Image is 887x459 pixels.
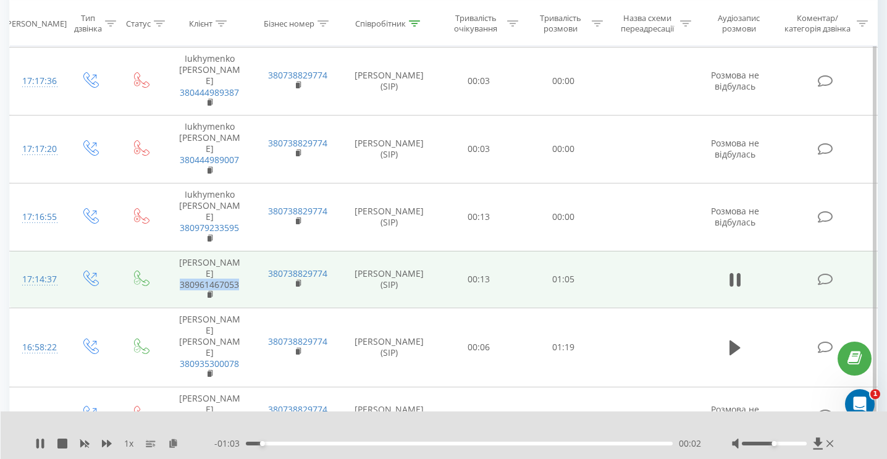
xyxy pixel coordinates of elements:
div: 17:14:37 [22,267,51,292]
span: - 01:03 [214,437,246,450]
td: [PERSON_NAME] (SIP) [342,47,437,115]
td: [PERSON_NAME] (SIP) [342,251,437,308]
a: 380935300078 [180,358,239,369]
a: 380961467053 [180,279,239,290]
a: 380444989387 [180,86,239,98]
div: Співробітник [355,18,406,28]
td: [PERSON_NAME] (SIP) [342,183,437,251]
a: 380738829774 [268,137,327,149]
a: 380738829774 [268,335,327,347]
td: [PERSON_NAME] (SIP) [342,308,437,387]
div: Клієнт [189,18,212,28]
td: 00:13 [437,183,521,251]
a: 380979233595 [180,222,239,234]
span: Розмова не відбулась [711,69,759,92]
a: 380444989007 [180,154,239,166]
span: Розмова не відбулась [711,403,759,426]
td: 00:06 [437,308,521,387]
td: 00:00 [521,387,606,444]
a: 380738829774 [268,69,327,81]
div: Назва схеми переадресації [617,13,677,34]
div: 16:58:22 [22,335,51,360]
div: Коментар/категорія дзвінка [781,13,854,34]
td: 00:00 [521,115,606,183]
td: Iukhymenko [PERSON_NAME] [166,115,254,183]
div: 17:16:55 [22,205,51,229]
span: 00:02 [679,437,701,450]
div: Тривалість очікування [448,13,504,34]
td: 00:03 [437,47,521,115]
div: Тип дзвінка [74,13,102,34]
td: Iukhymenko [PERSON_NAME] [166,183,254,251]
td: 00:13 [437,251,521,308]
iframe: Intercom live chat [845,389,875,419]
div: Accessibility label [772,441,777,446]
td: 01:05 [521,251,606,308]
div: Бізнес номер [264,18,314,28]
div: Статус [126,18,151,28]
div: Тривалість розмови [532,13,589,34]
a: 380738829774 [268,403,327,415]
td: [PERSON_NAME] [166,387,254,444]
td: [PERSON_NAME] [PERSON_NAME] [166,308,254,387]
span: Розмова не відбулась [711,137,759,160]
td: [PERSON_NAME] (SIP) [342,115,437,183]
div: 17:17:36 [22,69,51,93]
span: Розмова не відбулась [711,205,759,228]
div: 17:17:20 [22,137,51,161]
div: [PERSON_NAME] [4,18,67,28]
td: 00:00 [521,183,606,251]
td: Iukhymenko [PERSON_NAME] [166,47,254,115]
div: Accessibility label [260,441,265,446]
td: 00:03 [437,115,521,183]
td: 00:00 [521,47,606,115]
td: 00:21 [437,387,521,444]
td: 01:19 [521,308,606,387]
a: 380738829774 [268,267,327,279]
td: [PERSON_NAME] (SIP) [342,387,437,444]
a: 380738829774 [268,205,327,217]
div: Аудіозапис розмови [705,13,773,34]
td: [PERSON_NAME] [166,251,254,308]
span: 1 x [124,437,133,450]
div: 16:52:02 [22,403,51,427]
span: 1 [870,389,880,399]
